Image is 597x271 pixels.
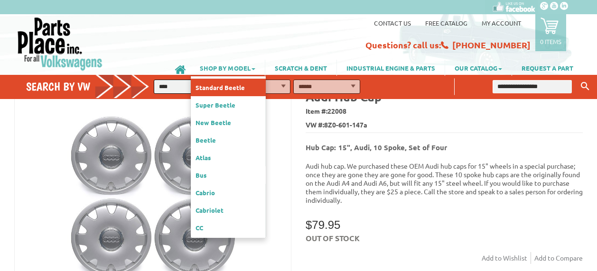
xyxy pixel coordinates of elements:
a: Add to Wishlist [482,252,531,264]
a: INDUSTRIAL ENGINE & PARTS [337,60,445,76]
a: My Account [482,19,521,27]
a: Standard Beetle [191,79,266,96]
a: [PERSON_NAME] [191,236,265,254]
b: Hub Cap: 15", Audi, 10 Spoke, Set of Four [306,143,447,152]
p: Audi hub cap. We purchased these OEM Audi hub caps for 15" wheels in a special purchase; once the... [306,162,583,204]
a: Free Catalog [425,19,467,27]
a: REQUEST A PART [512,60,583,76]
a: Cabrio [191,184,265,201]
a: Add to Compare [534,252,583,264]
p: 0 items [540,37,561,45]
span: Item #: [306,105,583,118]
a: Bus [191,166,266,184]
a: New Beetle [191,114,265,131]
a: SHOP BY MODEL [190,60,265,76]
a: Beetle [191,131,265,149]
span: 8Z0-601-147a [324,120,367,130]
a: Cabriolet [191,201,265,219]
button: Keyword Search [578,79,592,94]
a: SCRATCH & DENT [265,60,336,76]
a: Super Beetle [191,96,265,114]
a: CC [191,219,265,236]
a: Atlas [191,149,265,166]
span: 22008 [327,107,346,115]
img: Parts Place Inc! [17,17,103,71]
a: Contact us [374,19,411,27]
span: Out of stock [306,233,360,243]
span: VW #: [306,118,583,132]
h4: Search by VW [26,80,156,93]
a: 0 items [535,14,566,51]
a: OUR CATALOG [445,60,512,76]
span: $79.95 [306,218,340,231]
